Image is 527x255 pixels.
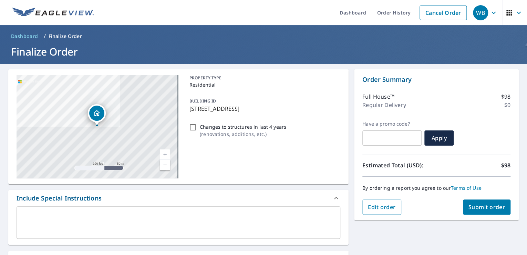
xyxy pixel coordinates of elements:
div: Include Special Instructions [17,194,102,203]
label: Have a promo code? [362,121,422,127]
button: Edit order [362,199,401,215]
span: Edit order [368,203,396,211]
div: Include Special Instructions [8,190,349,206]
p: Order Summary [362,75,510,84]
p: BUILDING ID [189,98,216,104]
p: [STREET_ADDRESS] [189,105,338,113]
nav: breadcrumb [8,31,519,42]
p: Regular Delivery [362,101,406,109]
span: Submit order [468,203,505,211]
p: Full House™ [362,92,394,101]
li: / [44,32,46,40]
p: Estimated Total (USD): [362,161,436,169]
p: Changes to structures in last 4 years [200,123,286,130]
div: Dropped pin, building 1, Residential property, 1209 Pleasant St Aliquippa, PA 15001 [88,104,106,126]
a: Cancel Order [420,6,467,20]
p: Finalize Order [49,33,82,40]
div: WB [473,5,488,20]
span: Apply [430,134,448,142]
p: $98 [501,92,510,101]
a: Dashboard [8,31,41,42]
a: Terms of Use [451,185,482,191]
p: $0 [504,101,510,109]
p: PROPERTY TYPE [189,75,338,81]
span: Dashboard [11,33,38,40]
p: $98 [501,161,510,169]
p: Residential [189,81,338,88]
p: ( renovations, additions, etc. ) [200,130,286,138]
p: By ordering a report you agree to our [362,185,510,191]
h1: Finalize Order [8,45,519,59]
a: Current Level 17, Zoom Out [160,160,170,170]
button: Submit order [463,199,511,215]
img: EV Logo [12,8,94,18]
a: Current Level 17, Zoom In [160,149,170,160]
button: Apply [424,130,454,146]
